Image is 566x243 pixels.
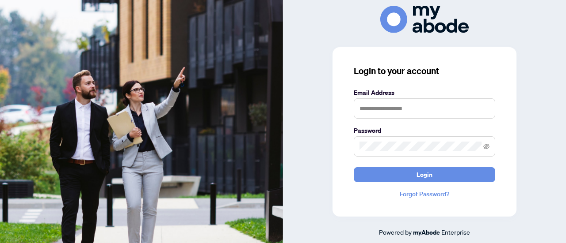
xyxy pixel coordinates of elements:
span: Enterprise [441,228,470,236]
span: Powered by [379,228,412,236]
label: Password [354,126,495,135]
h3: Login to your account [354,65,495,77]
a: myAbode [413,228,440,237]
label: Email Address [354,88,495,97]
button: Login [354,167,495,182]
a: Forgot Password? [354,189,495,199]
span: Login [417,168,432,182]
img: ma-logo [380,6,469,33]
span: eye-invisible [483,143,490,150]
